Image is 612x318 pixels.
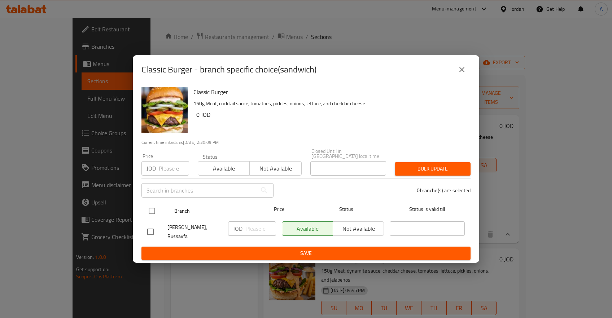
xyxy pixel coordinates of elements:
[233,224,242,233] p: JOD
[141,87,188,133] img: Classic Burger
[167,223,222,241] span: [PERSON_NAME], Russayfa
[147,164,156,173] p: JOD
[174,207,249,216] span: Branch
[395,162,471,176] button: Bulk update
[141,139,471,146] p: Current time in Jordan is [DATE] 2:30:09 PM
[309,205,384,214] span: Status
[147,249,465,258] span: Save
[159,161,189,176] input: Please enter price
[141,64,316,75] h2: Classic Burger - branch specific choice(sandwich)
[245,221,276,236] input: Please enter price
[141,247,471,260] button: Save
[255,205,303,214] span: Price
[193,99,465,108] p: 150g Meat, cocktail sauce, tomatoes, pickles, onions, lettuce, and cheddar cheese
[196,110,465,120] h6: 0 JOD
[401,164,465,173] span: Bulk update
[417,187,471,194] p: 0 branche(s) are selected
[193,87,465,97] h6: Classic Burger
[201,163,247,174] span: Available
[141,183,257,198] input: Search in branches
[249,161,301,176] button: Not available
[453,61,471,78] button: close
[198,161,250,176] button: Available
[253,163,298,174] span: Not available
[390,205,465,214] span: Status is valid till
